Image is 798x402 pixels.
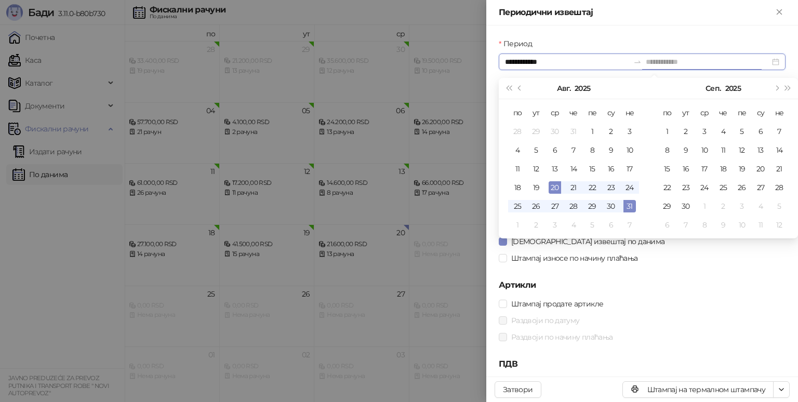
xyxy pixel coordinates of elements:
td: 2025-10-03 [733,197,751,216]
td: 2025-08-20 [546,178,564,197]
span: to [633,58,642,66]
div: 7 [680,219,692,231]
th: не [620,103,639,122]
div: 14 [773,144,786,156]
h5: ПДВ [499,358,786,370]
td: 2025-10-11 [751,216,770,234]
td: 2025-09-07 [770,122,789,141]
th: пе [733,103,751,122]
div: 30 [680,200,692,212]
div: 16 [680,163,692,175]
td: 2025-09-23 [676,178,695,197]
td: 2025-09-04 [714,122,733,141]
div: 2 [717,200,729,212]
button: Изабери месец [706,78,721,99]
label: Период [499,38,538,49]
td: 2025-09-12 [733,141,751,159]
div: 31 [623,200,636,212]
div: 29 [586,200,598,212]
div: 6 [754,125,767,138]
td: 2025-09-28 [770,178,789,197]
td: 2025-09-15 [658,159,676,178]
td: 2025-09-24 [695,178,714,197]
td: 2025-08-19 [527,178,546,197]
td: 2025-09-19 [733,159,751,178]
button: Следећи месец (PageDown) [770,78,782,99]
div: 2 [530,219,542,231]
div: 31 [567,125,580,138]
td: 2025-09-07 [620,216,639,234]
td: 2025-09-18 [714,159,733,178]
td: 2025-09-22 [658,178,676,197]
th: ср [695,103,714,122]
div: 30 [605,200,617,212]
div: 10 [698,144,711,156]
td: 2025-09-05 [733,122,751,141]
span: Раздвоји по датуму [507,315,583,326]
div: 12 [736,144,748,156]
div: 6 [661,219,673,231]
button: Следећа година (Control + right) [782,78,794,99]
div: 4 [717,125,729,138]
div: 2 [680,125,692,138]
td: 2025-10-06 [658,216,676,234]
td: 2025-08-13 [546,159,564,178]
td: 2025-08-24 [620,178,639,197]
div: 3 [549,219,561,231]
td: 2025-08-14 [564,159,583,178]
div: 27 [549,200,561,212]
th: ср [546,103,564,122]
div: 17 [698,163,711,175]
td: 2025-08-04 [508,141,527,159]
div: 4 [567,219,580,231]
button: Изабери месец [557,78,570,99]
td: 2025-07-30 [546,122,564,141]
td: 2025-09-11 [714,141,733,159]
div: 23 [605,181,617,194]
th: су [602,103,620,122]
div: 12 [530,163,542,175]
th: че [564,103,583,122]
td: 2025-08-09 [602,141,620,159]
td: 2025-08-17 [620,159,639,178]
td: 2025-08-12 [527,159,546,178]
div: 7 [567,144,580,156]
div: 2 [605,125,617,138]
div: 1 [698,200,711,212]
td: 2025-09-06 [751,122,770,141]
div: 14 [567,163,580,175]
td: 2025-09-09 [676,141,695,159]
td: 2025-10-05 [770,197,789,216]
td: 2025-07-29 [527,122,546,141]
td: 2025-09-02 [676,122,695,141]
td: 2025-09-30 [676,197,695,216]
div: 3 [736,200,748,212]
td: 2025-09-03 [695,122,714,141]
div: 20 [754,163,767,175]
td: 2025-08-02 [602,122,620,141]
td: 2025-08-29 [583,197,602,216]
div: 23 [680,181,692,194]
button: Изабери годину [725,78,741,99]
div: 1 [661,125,673,138]
div: 21 [567,181,580,194]
td: 2025-08-11 [508,159,527,178]
div: 25 [717,181,729,194]
td: 2025-08-23 [602,178,620,197]
div: 24 [623,181,636,194]
td: 2025-09-03 [546,216,564,234]
div: 8 [586,144,598,156]
th: по [508,103,527,122]
div: 9 [605,144,617,156]
th: ут [676,103,695,122]
td: 2025-08-01 [583,122,602,141]
div: 19 [530,181,542,194]
td: 2025-08-07 [564,141,583,159]
td: 2025-09-26 [733,178,751,197]
div: 20 [549,181,561,194]
td: 2025-07-31 [564,122,583,141]
span: Раздвоји по начину плаћања [507,331,617,343]
td: 2025-10-01 [695,197,714,216]
div: 4 [511,144,524,156]
div: 17 [623,163,636,175]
